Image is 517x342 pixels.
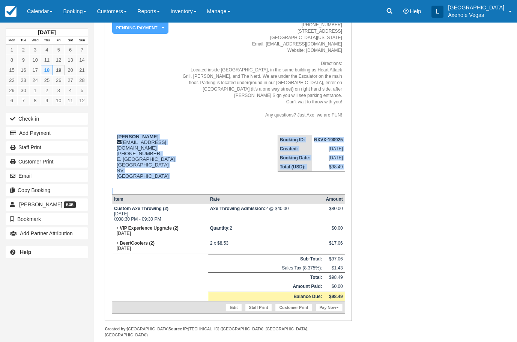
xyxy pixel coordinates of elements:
a: 7 [18,95,29,106]
div: [EMAIL_ADDRESS][DOMAIN_NAME] [PHONE_NUMBER] E. [GEOGRAPHIC_DATA] [GEOGRAPHIC_DATA] NV [GEOGRAPHIC... [112,134,177,188]
address: [PHONE_NUMBER] [STREET_ADDRESS] [GEOGRAPHIC_DATA][US_STATE] Email: [EMAIL_ADDRESS][DOMAIN_NAME] W... [180,22,342,118]
a: 1 [29,85,41,95]
a: 13 [65,55,76,65]
a: Staff Print [6,141,88,153]
th: Amount [324,195,345,204]
td: [DATE] [312,153,345,162]
td: $1.43 [324,263,345,273]
a: Edit [226,304,242,311]
td: Sales Tax (8.375%): [208,263,324,273]
a: 7 [76,45,88,55]
td: [DATE] 08:30 PM - 09:30 PM [112,204,208,224]
th: Sat [65,36,76,45]
strong: Custom Axe Throwing (2) [114,206,168,211]
th: Booking Date: [278,153,312,162]
a: 29 [6,85,18,95]
td: $97.06 [324,254,345,264]
a: 11 [41,55,53,65]
b: Help [20,249,31,255]
a: 8 [29,95,41,106]
a: 24 [29,75,41,85]
a: 20 [65,65,76,75]
button: Bookmark [6,213,88,225]
a: Customer Print [6,156,88,168]
td: 2 [208,224,324,239]
td: $98.49 [312,162,345,172]
strong: Beer/Coolers (2) [120,241,155,246]
a: 5 [53,45,65,55]
a: 15 [6,65,18,75]
strong: Source IP: [168,327,188,331]
div: [GEOGRAPHIC_DATA] [TECHNICAL_ID] ([GEOGRAPHIC_DATA], [GEOGRAPHIC_DATA], [GEOGRAPHIC_DATA]) [105,326,352,337]
strong: [DATE] [38,29,56,35]
a: 1 [6,45,18,55]
a: 22 [6,75,18,85]
th: Total: [208,273,324,282]
th: Tue [18,36,29,45]
a: 28 [76,75,88,85]
strong: $98.49 [329,294,343,299]
strong: Axe Throwing Admission [210,206,266,211]
button: Check-in [6,113,88,125]
th: Wed [29,36,41,45]
a: 23 [18,75,29,85]
th: Booking ID: [278,135,312,144]
a: 4 [65,85,76,95]
a: 21 [76,65,88,75]
td: [DATE] [112,239,208,254]
strong: Quantity [210,225,230,231]
a: 2 [18,45,29,55]
a: 16 [18,65,29,75]
i: Help [403,9,409,14]
button: Add Partner Attribution [6,227,88,239]
a: Staff Print [245,304,272,311]
a: Pending Payment [112,21,166,35]
strong: NXVX-190925 [314,137,343,142]
a: 2 [41,85,53,95]
td: [DATE] [312,144,345,153]
a: 30 [18,85,29,95]
a: 26 [53,75,65,85]
td: 2 x $8.53 [208,239,324,254]
a: 3 [53,85,65,95]
td: [DATE] [112,224,208,239]
a: 14 [76,55,88,65]
div: $0.00 [326,225,343,237]
a: 18 [41,65,53,75]
td: 2 @ $40.00 [208,204,324,224]
a: Pay Now [315,304,343,311]
span: 646 [64,201,76,208]
th: Created: [278,144,312,153]
a: 17 [29,65,41,75]
a: 6 [6,95,18,106]
th: Mon [6,36,18,45]
a: 10 [53,95,65,106]
a: 4 [41,45,53,55]
div: L [431,6,443,18]
td: $98.49 [324,273,345,282]
a: 25 [41,75,53,85]
strong: VIP Experience Upgrade (2) [120,225,179,231]
span: Help [410,8,421,14]
p: [GEOGRAPHIC_DATA] [448,4,504,11]
a: 12 [76,95,88,106]
a: 19 [53,65,65,75]
a: Customer Print [275,304,312,311]
a: 9 [41,95,53,106]
strong: [PERSON_NAME] [117,134,159,139]
th: Item [112,195,208,204]
th: Total (USD): [278,162,312,172]
th: Sub-Total: [208,254,324,264]
button: Copy Booking [6,184,88,196]
a: 6 [65,45,76,55]
th: Thu [41,36,53,45]
a: 10 [29,55,41,65]
a: Help [6,246,88,258]
a: 8 [6,55,18,65]
button: Add Payment [6,127,88,139]
span: [PERSON_NAME] [19,201,62,207]
strong: Created by: [105,327,127,331]
a: [PERSON_NAME] 646 [6,198,88,210]
a: 27 [65,75,76,85]
a: 11 [65,95,76,106]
